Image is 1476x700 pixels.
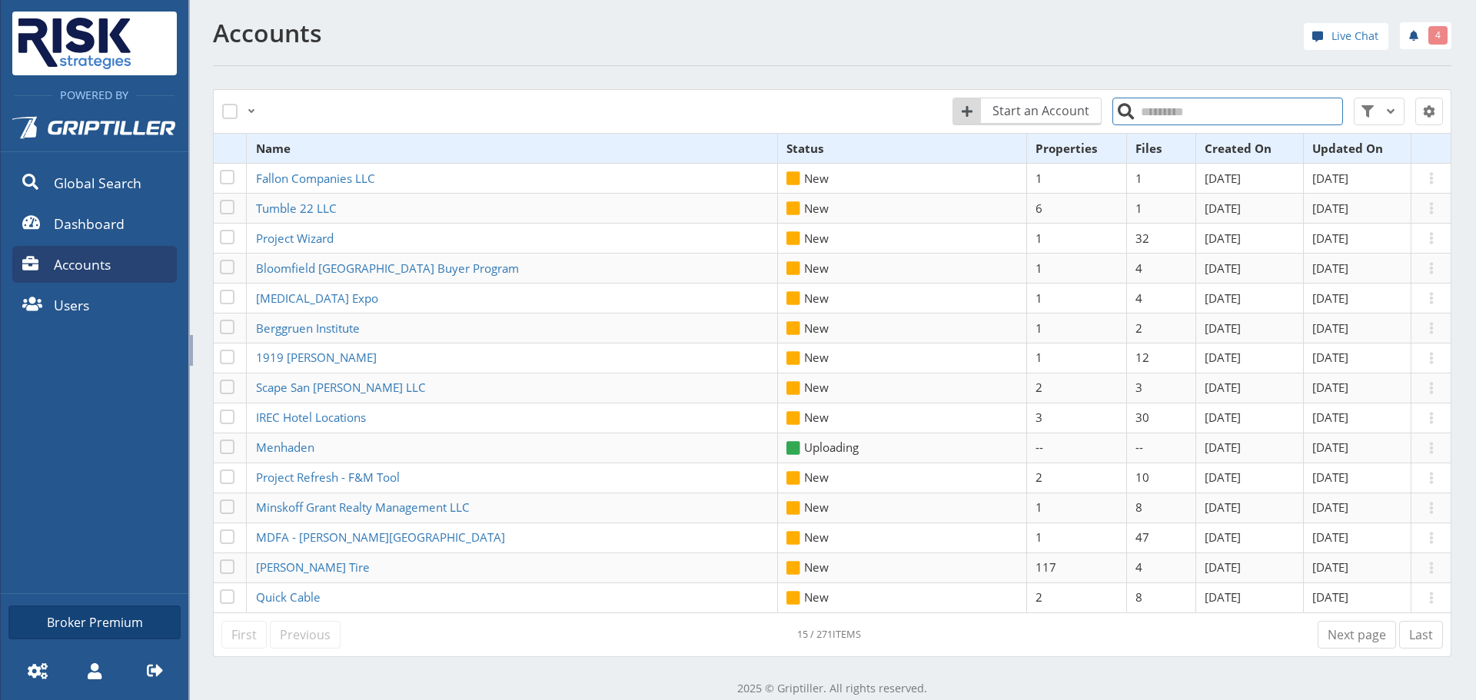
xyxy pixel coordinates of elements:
span: Accounts [54,254,111,274]
a: Quick Cable [256,589,325,605]
span: 4 [1135,290,1142,306]
span: New [786,529,829,545]
a: Global Search [12,164,177,201]
span: -- [1135,440,1143,455]
span: 1 [1036,290,1042,306]
span: New [786,499,829,515]
span: Start an Account [983,101,1101,120]
span: 117 [1036,559,1056,575]
span: [DATE] [1205,320,1241,336]
span: [DATE] [1205,559,1241,575]
span: Tumble 22 LLC [256,201,337,216]
span: MDFA - [PERSON_NAME][GEOGRAPHIC_DATA] [256,529,505,545]
span: 1 [1036,260,1042,276]
span: Scape San [PERSON_NAME] LLC [256,380,426,395]
a: First [221,621,267,649]
th: Files [1127,134,1196,164]
span: 12 [1135,350,1149,365]
span: [PERSON_NAME] Tire [256,559,370,575]
span: [DATE] [1312,589,1348,605]
a: Bloomfield [GEOGRAPHIC_DATA] Buyer Program [256,260,524,276]
a: Project Wizard [256,231,338,246]
span: [DATE] [1312,231,1348,246]
a: Dashboard [12,205,177,242]
span: 4 [1135,559,1142,575]
h1: Accounts [213,19,823,47]
span: 8 [1135,589,1142,605]
span: 6 [1036,201,1042,216]
span: 1 [1135,201,1142,216]
span: Users [54,295,89,315]
div: help [1304,23,1388,55]
span: 1 [1036,350,1042,365]
a: Griptiller [1,104,188,161]
span: 3 [1135,380,1142,395]
span: 1 [1036,499,1042,515]
a: Next page [1318,621,1396,649]
span: [DATE] [1312,529,1348,545]
span: 1919 [PERSON_NAME] [256,350,377,365]
span: [DATE] [1205,231,1241,246]
span: Project Refresh - F&M Tool [256,469,400,485]
a: Accounts [12,246,177,283]
span: Project Wizard [256,231,334,246]
button: Start an Account [952,98,1102,125]
a: [PERSON_NAME] Tire [256,559,374,575]
th: Status [777,134,1026,164]
span: New [786,320,829,336]
span: 1 [1036,529,1042,545]
span: 1 [1135,171,1142,186]
a: IREC Hotel Locations [256,410,371,425]
label: Select All [222,98,244,119]
span: Berggruen Institute [256,320,360,336]
span: [DATE] [1312,559,1348,575]
span: Bloomfield [GEOGRAPHIC_DATA] Buyer Program [256,260,519,276]
span: 47 [1135,529,1149,545]
span: [DATE] [1205,171,1241,186]
span: [DATE] [1312,201,1348,216]
a: Menhaden [256,440,319,455]
span: [DATE] [1205,469,1241,485]
a: Live Chat [1304,23,1388,50]
span: 2 [1135,320,1142,336]
div: notifications [1388,19,1451,50]
th: Name [247,134,777,164]
a: Broker Premium [8,605,181,639]
span: 2 [1036,589,1042,605]
span: 3 [1036,410,1042,425]
a: Scape San [PERSON_NAME] LLC [256,380,430,395]
span: Quick Cable [256,589,321,605]
span: New [786,350,829,365]
span: IREC Hotel Locations [256,410,366,425]
span: [DATE] [1312,290,1348,306]
span: New [786,290,829,306]
span: [DATE] [1312,410,1348,425]
span: [DATE] [1205,410,1241,425]
span: New [786,410,829,425]
span: Live Chat [1331,28,1378,45]
span: 2 [1036,380,1042,395]
span: [DATE] [1312,499,1348,515]
a: MDFA - [PERSON_NAME][GEOGRAPHIC_DATA] [256,529,510,545]
a: Berggruen Institute [256,320,364,336]
span: Fallon Companies LLC [256,171,375,186]
img: Risk Strategies Company [12,12,137,75]
span: New [786,469,829,485]
span: 2 [1036,469,1042,485]
span: [DATE] [1312,440,1348,455]
span: [DATE] [1205,290,1241,306]
span: [DATE] [1205,499,1241,515]
span: 1 [1036,231,1042,246]
a: Last [1399,621,1443,649]
span: -- [1036,440,1043,455]
span: [DATE] [1312,469,1348,485]
span: [DATE] [1205,350,1241,365]
span: [DATE] [1312,320,1348,336]
span: 8 [1135,499,1142,515]
div: Click to refresh datatable [797,627,861,642]
span: Global Search [54,173,141,193]
th: Created On [1196,134,1304,164]
span: [DATE] [1205,440,1241,455]
span: 10 [1135,469,1149,485]
span: [DATE] [1205,201,1241,216]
